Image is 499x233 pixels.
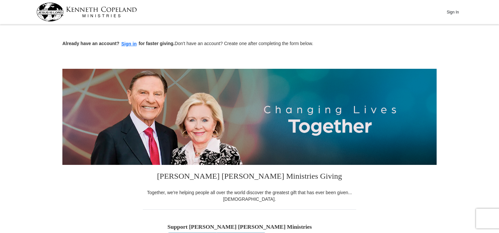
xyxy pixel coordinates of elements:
[36,3,137,21] img: kcm-header-logo.svg
[119,40,139,48] button: Sign in
[62,40,437,48] p: Don't have an account? Create one after completing the form below.
[143,189,356,202] div: Together, we're helping people all over the world discover the greatest gift that has ever been g...
[143,165,356,189] h3: [PERSON_NAME] [PERSON_NAME] Ministries Giving
[167,223,332,230] h5: Support [PERSON_NAME] [PERSON_NAME] Ministries
[62,41,175,46] strong: Already have an account? for faster giving.
[443,7,463,17] button: Sign In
